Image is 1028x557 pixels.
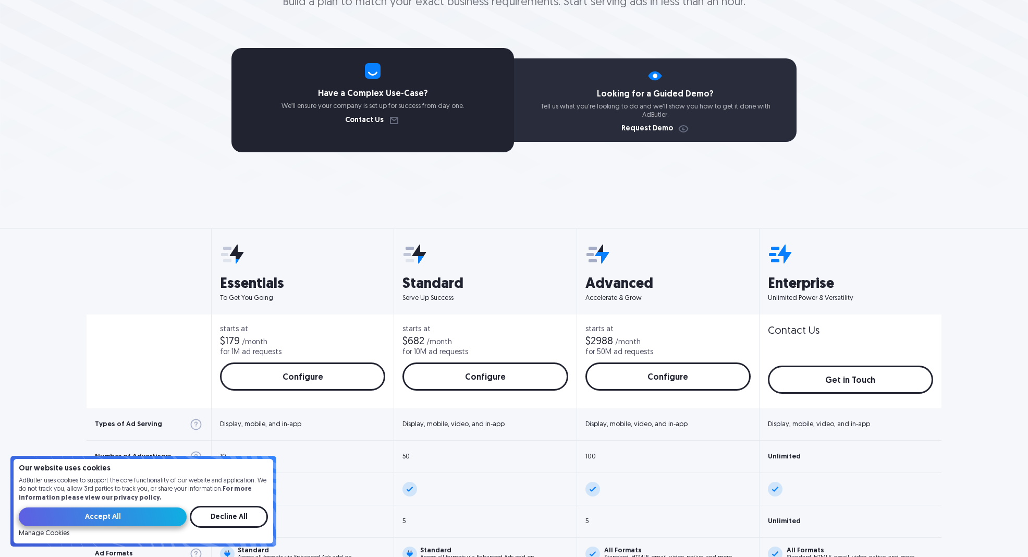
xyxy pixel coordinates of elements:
[768,326,819,336] div: Contact Us
[190,506,268,528] input: Decline All
[220,349,282,356] div: for 1M ad requests
[220,326,385,333] div: starts at
[621,125,690,132] a: Request Demo
[220,421,301,428] div: Display, mobile, and in-app
[585,453,596,460] div: 100
[768,366,933,394] a: Get in Touch
[19,507,187,526] input: Accept All
[585,277,751,292] h3: Advanced
[514,103,797,119] p: Tell us what you're looking to do and we'll show you how to get it done with AdButler.
[768,277,933,292] h3: Enterprise
[220,277,385,292] h3: Essentials
[19,477,268,503] p: AdButler uses cookies to support the core functionality of our website and application. We do not...
[231,90,514,98] h4: Have a Complex Use-Case?
[95,421,162,428] div: Types of Ad Serving
[238,547,352,554] div: Standard
[19,530,69,537] a: Manage Cookies
[402,294,568,303] p: Serve Up Success
[615,339,641,346] div: /month
[585,518,589,525] div: 5
[768,294,933,303] p: Unlimited Power & Versatility
[585,294,751,303] p: Accelerate & Grow
[585,326,751,333] div: starts at
[402,326,568,333] div: starts at
[768,518,801,525] div: Unlimited
[585,362,751,391] a: Configure
[787,547,914,554] div: All Formats
[402,421,505,428] div: Display, mobile, video, and in-app
[768,421,870,428] div: Display, mobile, video, and in-app
[420,547,534,554] div: Standard
[402,362,568,391] a: Configure
[231,102,514,111] p: We’ll ensure your company is set up for success from day one.
[426,339,452,346] div: /month
[95,453,172,460] div: Number of Advertisers
[402,453,410,460] div: 50
[220,453,226,460] div: 10
[402,349,468,356] div: for 10M ad requests
[242,339,267,346] div: /month
[402,277,568,292] h3: Standard
[402,518,406,525] div: 5
[768,453,801,460] div: Unlimited
[19,465,268,473] h4: Our website uses cookies
[19,506,268,537] form: Email Form
[345,117,400,124] a: Contact Us
[604,547,732,554] div: All Formats
[220,336,240,347] div: $179
[220,294,385,303] p: To Get You Going
[402,336,424,347] div: $682
[514,90,797,99] h4: Looking for a Guided Demo?
[220,362,385,391] a: Configure
[585,421,688,428] div: Display, mobile, video, and in-app
[585,349,653,356] div: for 50M ad requests
[585,336,613,347] div: $2988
